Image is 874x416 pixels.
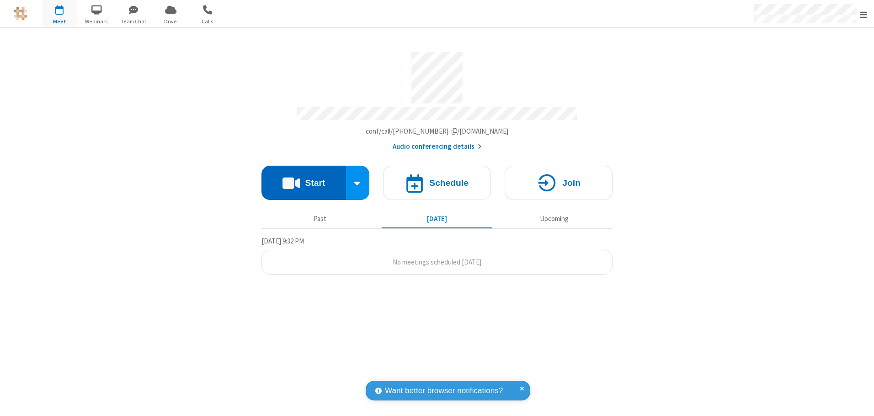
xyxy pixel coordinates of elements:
h4: Join [562,178,581,187]
button: Schedule [383,166,491,200]
section: Account details [261,45,613,152]
button: Past [265,210,375,227]
span: Want better browser notifications? [385,385,503,397]
button: Start [261,166,346,200]
span: Copy my meeting room link [366,127,509,135]
span: [DATE] 9:32 PM [261,237,304,245]
h4: Schedule [429,178,469,187]
section: Today's Meetings [261,236,613,275]
img: QA Selenium DO NOT DELETE OR CHANGE [14,7,27,21]
span: No meetings scheduled [DATE] [393,258,481,266]
button: Join [505,166,613,200]
button: Audio conferencing details [393,141,482,152]
button: Upcoming [499,210,609,227]
span: Meet [43,17,77,26]
div: Start conference options [346,166,370,200]
span: Drive [154,17,188,26]
button: Copy my meeting room linkCopy my meeting room link [366,126,509,137]
button: [DATE] [382,210,492,227]
h4: Start [305,178,325,187]
span: Webinars [80,17,114,26]
span: Calls [191,17,225,26]
span: Team Chat [117,17,151,26]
